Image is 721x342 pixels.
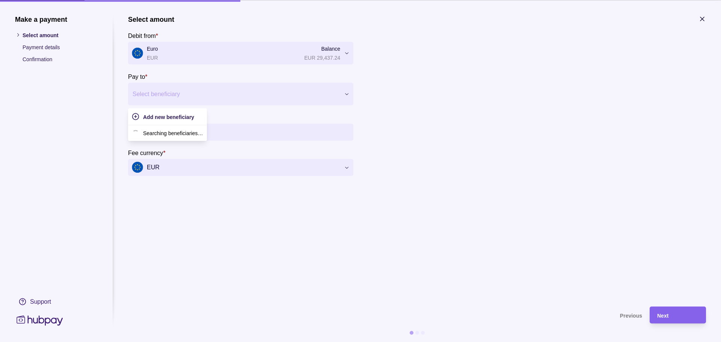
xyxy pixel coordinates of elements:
label: Pay to [128,72,148,81]
p: Payment details [23,43,98,51]
span: Add new beneficiary [143,114,194,120]
button: Next [650,306,706,323]
p: Confirmation [23,55,98,63]
p: Pay to [128,73,145,80]
button: Add new beneficiary [132,112,203,121]
label: Fee currency [128,148,166,157]
p: Fee currency [128,149,163,156]
p: Debit from [128,32,156,39]
span: Previous [620,312,642,318]
p: Searching beneficiaries… [143,129,203,137]
input: amount [147,124,350,140]
label: Debit from [128,31,158,40]
p: Select amount [23,31,98,39]
h1: Select amount [128,15,174,23]
a: Support [15,294,98,309]
div: Support [30,297,51,306]
h1: Make a payment [15,15,98,23]
span: Next [657,312,668,318]
button: Previous [128,306,642,323]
